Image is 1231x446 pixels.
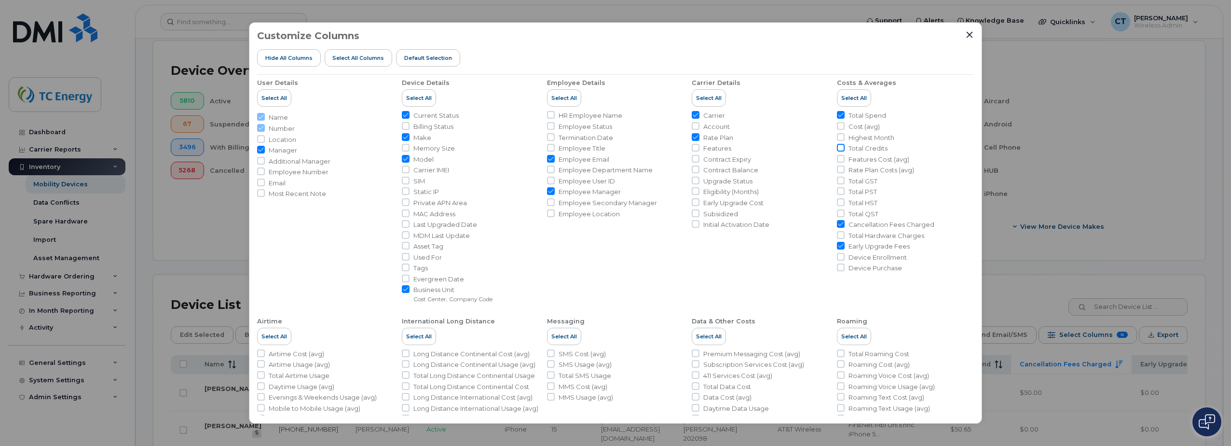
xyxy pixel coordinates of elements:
[703,209,738,219] span: Subsidized
[402,328,436,345] button: Select All
[413,371,535,380] span: Total Long Distance Continental Usage
[703,404,769,413] span: Daytime Data Usage
[325,49,393,67] button: Select all Columns
[261,94,287,102] span: Select All
[841,333,867,340] span: Select All
[703,393,752,402] span: Data Cost (avg)
[703,371,772,380] span: 411 Services Cost (avg)
[257,328,291,345] button: Select All
[841,94,867,102] span: Select All
[703,122,730,131] span: Account
[413,187,439,196] span: Static IP
[269,371,329,380] span: Total Airtime Usage
[559,111,622,120] span: HR Employee Name
[257,30,359,41] h3: Customize Columns
[269,157,330,166] span: Additional Manager
[848,415,927,424] span: Roaming Data Cost (avg)
[703,133,733,142] span: Rate Plan
[559,122,612,131] span: Employee Status
[848,209,878,219] span: Total QST
[404,54,452,62] span: Default Selection
[703,187,759,196] span: Eligibility (Months)
[848,155,909,164] span: Features Cost (avg)
[413,177,425,186] span: SIM
[559,393,613,402] span: MMS Usage (avg)
[413,295,492,303] small: Cost Center, Company Code
[848,371,929,380] span: Roaming Voice Cost (avg)
[559,198,657,208] span: Employee Secondary Manager
[413,209,455,219] span: MAC Address
[703,360,804,369] span: Subscription Services Cost (avg)
[848,144,888,153] span: Total Credits
[269,167,328,177] span: Employee Number
[413,275,464,284] span: Evergreen Date
[413,122,453,131] span: Billing Status
[837,79,896,87] div: Costs & Averages
[703,111,725,120] span: Carrier
[848,393,924,402] span: Roaming Text Cost (avg)
[257,49,321,67] button: Hide All Columns
[269,146,297,155] span: Manager
[413,111,459,120] span: Current Status
[551,333,577,340] span: Select All
[269,179,286,188] span: Email
[703,382,751,391] span: Total Data Cost
[692,79,740,87] div: Carrier Details
[848,220,934,229] span: Cancellation Fees Charged
[551,94,577,102] span: Select All
[547,79,605,87] div: Employee Details
[848,382,935,391] span: Roaming Voice Usage (avg)
[703,198,764,208] span: Early Upgrade Cost
[696,94,722,102] span: Select All
[837,328,871,345] button: Select All
[406,94,432,102] span: Select All
[848,187,877,196] span: Total PST
[269,124,295,133] span: Number
[413,285,492,294] span: Business Unit
[703,166,758,175] span: Contract Balance
[413,264,428,273] span: Tags
[559,360,612,369] span: SMS Usage (avg)
[413,133,431,142] span: Make
[269,415,347,424] span: Long Distance Cost (avg)
[559,144,605,153] span: Employee Title
[703,155,751,164] span: Contract Expiry
[406,333,432,340] span: Select All
[413,253,442,262] span: Used For
[269,135,296,144] span: Location
[269,393,377,402] span: Evenings & Weekends Usage (avg)
[559,187,621,196] span: Employee Manager
[413,382,529,391] span: Total Long Distance Continental Cost
[559,371,611,380] span: Total SMS Usage
[257,89,291,107] button: Select All
[848,242,910,251] span: Early Upgrade Fees
[413,349,530,359] span: Long Distance Continental Cost (avg)
[413,360,535,369] span: Long Distance Continental Usage (avg)
[703,177,752,186] span: Upgrade Status
[848,360,910,369] span: Roaming Cost (avg)
[269,113,288,122] span: Name
[402,79,450,87] div: Device Details
[265,54,313,62] span: Hide All Columns
[413,166,449,175] span: Carrier IMEI
[413,242,443,251] span: Asset Tag
[1199,414,1215,430] img: Open chat
[837,317,867,326] div: Roaming
[413,393,533,402] span: Long Distance International Cost (avg)
[703,349,800,359] span: Premium Messaging Cost (avg)
[703,144,731,153] span: Features
[848,264,902,273] span: Device Purchase
[332,54,384,62] span: Select all Columns
[848,231,924,240] span: Total Hardware Charges
[257,317,282,326] div: Airtime
[692,317,755,326] div: Data & Other Costs
[413,404,538,413] span: Long Distance International Usage (avg)
[559,133,613,142] span: Termination Date
[559,382,607,391] span: MMS Cost (avg)
[848,122,880,131] span: Cost (avg)
[413,155,434,164] span: Model
[269,360,330,369] span: Airtime Usage (avg)
[848,404,930,413] span: Roaming Text Usage (avg)
[396,49,460,67] button: Default Selection
[692,89,726,107] button: Select All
